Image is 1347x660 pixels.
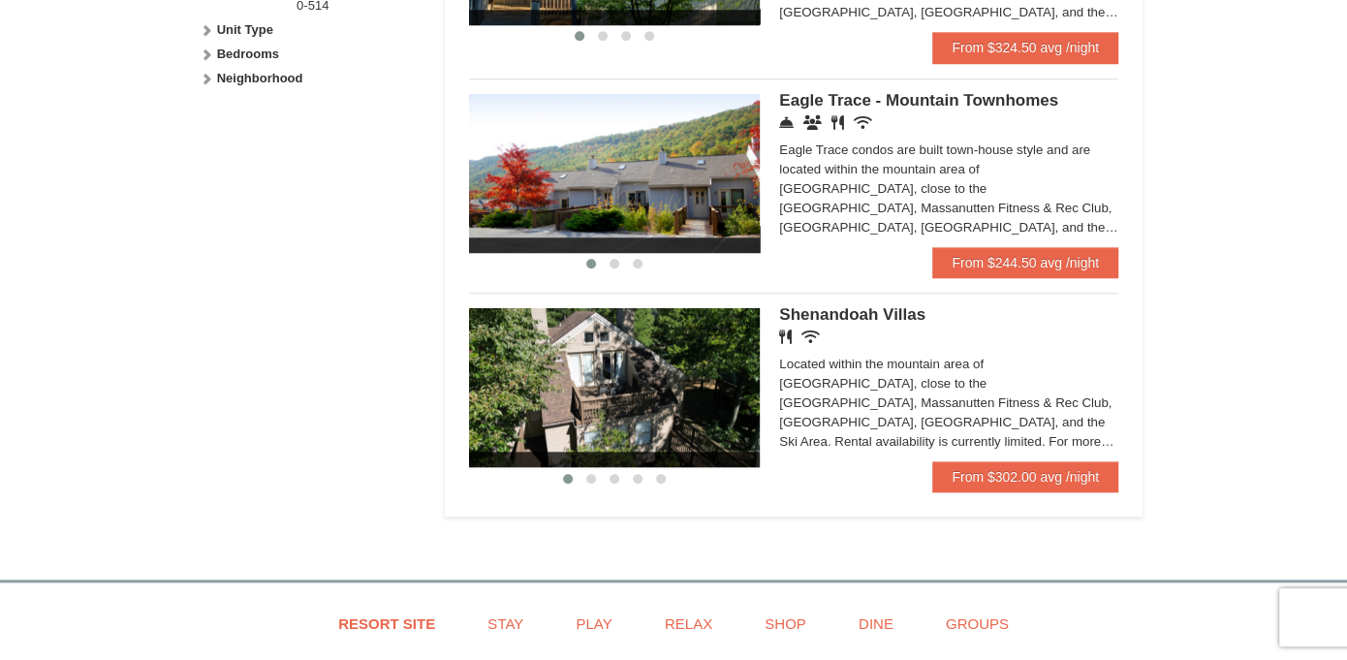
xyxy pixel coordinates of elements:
[779,91,1058,110] span: Eagle Trace - Mountain Townhomes
[932,461,1118,492] a: From $302.00 avg /night
[831,115,844,130] i: Restaurant
[932,247,1118,278] a: From $244.50 avg /night
[217,47,279,61] strong: Bedrooms
[779,115,794,130] i: Concierge Desk
[641,602,736,645] a: Relax
[551,602,636,645] a: Play
[217,22,273,37] strong: Unit Type
[779,355,1118,452] div: Located within the mountain area of [GEOGRAPHIC_DATA], close to the [GEOGRAPHIC_DATA], Massanutte...
[779,330,792,344] i: Restaurant
[779,305,925,324] span: Shenandoah Villas
[922,602,1033,645] a: Groups
[803,115,822,130] i: Conference Facilities
[834,602,918,645] a: Dine
[801,330,820,344] i: Wireless Internet (free)
[740,602,830,645] a: Shop
[932,32,1118,63] a: From $324.50 avg /night
[854,115,872,130] i: Wireless Internet (free)
[314,602,459,645] a: Resort Site
[217,71,303,85] strong: Neighborhood
[779,141,1118,237] div: Eagle Trace condos are built town-house style and are located within the mountain area of [GEOGRA...
[463,602,548,645] a: Stay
